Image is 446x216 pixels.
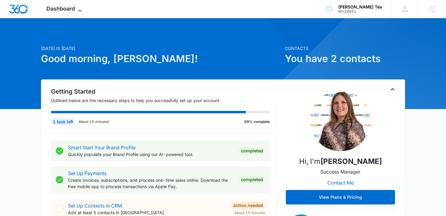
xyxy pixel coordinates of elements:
img: tab_keywords_by_traffic_grey.svg [60,35,65,40]
div: Keywords by Traffic [67,36,102,40]
h2: Getting Started [51,87,277,96]
p: Quickly populate your Brand Profile using our AI-powered tool. [68,151,234,158]
p: Success Manager [320,168,360,175]
p: Hi, I'm [299,156,382,167]
div: Domain: [DOMAIN_NAME] [16,16,67,21]
div: Domain Overview [23,36,54,40]
p: Create invoices, subscriptions, and process one-time sales online. Download the free mobile app t... [68,177,234,190]
div: 1 task left [51,118,75,125]
img: website_grey.svg [10,16,15,21]
img: logo_orange.svg [10,10,15,15]
span: About 15 minutes [235,210,265,216]
a: Smart Start Your Brand Profile [68,145,136,151]
button: View Plans & Pricing [286,190,395,204]
a: Set Up Contacts in CRM [68,203,122,209]
span: Dashboard [46,5,75,12]
a: Set Up Payments [68,170,106,176]
div: Completed [239,176,265,183]
div: v 4.0.24 [17,10,30,15]
div: account name [338,5,382,9]
h1: You have 2 contacts [285,52,405,66]
p: About 15 minutes [79,119,109,125]
div: Completed [239,147,265,155]
div: account id [338,9,382,14]
p: 89% complete [244,119,270,125]
div: Action Needed [231,202,265,209]
button: Contact Me [321,175,360,190]
p: Outlined below are the necessary steps to help you successfully set up your account. [51,97,277,104]
h1: Good morning, [PERSON_NAME]! [41,52,281,66]
strong: [PERSON_NAME] [320,157,382,166]
p: Contacts [285,45,405,52]
p: [DATE] is [DATE] [41,45,281,52]
p: Add at least 5 contacts in [GEOGRAPHIC_DATA]. [68,209,227,216]
img: tab_domain_overview_orange.svg [16,35,21,40]
button: Toggle Collapse [389,86,396,93]
img: Alyssa Bauer [310,91,371,151]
